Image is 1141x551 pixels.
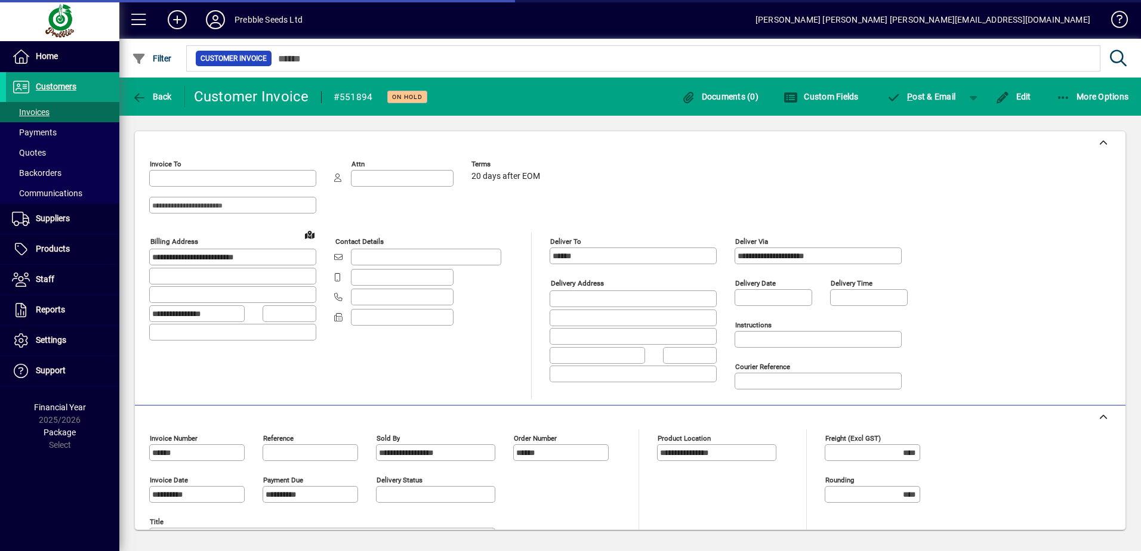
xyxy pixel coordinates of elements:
[194,87,309,106] div: Customer Invoice
[44,428,76,437] span: Package
[158,9,196,30] button: Add
[377,434,400,442] mat-label: Sold by
[132,54,172,63] span: Filter
[995,92,1031,101] span: Edit
[6,102,119,122] a: Invoices
[36,335,66,345] span: Settings
[392,93,423,101] span: On hold
[6,143,119,163] a: Quotes
[907,92,912,101] span: P
[263,476,303,484] mat-label: Payment due
[6,122,119,143] a: Payments
[735,279,776,287] mat-label: Delivery date
[12,168,61,178] span: Backorders
[6,42,119,72] a: Home
[132,92,172,101] span: Back
[129,86,175,107] button: Back
[36,305,65,314] span: Reports
[6,326,119,355] a: Settings
[471,160,543,168] span: Terms
[351,160,365,168] mat-label: Attn
[678,86,761,107] button: Documents (0)
[1056,92,1129,101] span: More Options
[825,476,854,484] mat-label: Rounding
[6,295,119,325] a: Reports
[1053,86,1132,107] button: More Options
[129,48,175,69] button: Filter
[658,434,711,442] mat-label: Product location
[300,225,319,244] a: View on map
[6,204,119,234] a: Suppliers
[881,86,962,107] button: Post & Email
[12,148,46,157] span: Quotes
[36,244,70,253] span: Products
[6,163,119,183] a: Backorders
[755,10,1090,29] div: [PERSON_NAME] [PERSON_NAME] [PERSON_NAME][EMAIL_ADDRESS][DOMAIN_NAME]
[6,234,119,264] a: Products
[735,363,790,371] mat-label: Courier Reference
[781,86,862,107] button: Custom Fields
[784,92,859,101] span: Custom Fields
[1102,2,1126,41] a: Knowledge Base
[735,321,772,329] mat-label: Instructions
[119,86,185,107] app-page-header-button: Back
[471,172,540,181] span: 20 days after EOM
[825,434,881,442] mat-label: Freight (excl GST)
[12,128,57,137] span: Payments
[735,237,768,246] mat-label: Deliver via
[514,434,557,442] mat-label: Order number
[377,476,423,484] mat-label: Delivery status
[150,160,181,168] mat-label: Invoice To
[36,213,70,223] span: Suppliers
[263,434,294,442] mat-label: Reference
[201,52,267,64] span: Customer Invoice
[36,51,58,61] span: Home
[12,107,50,117] span: Invoices
[550,237,581,246] mat-label: Deliver To
[36,82,76,91] span: Customers
[34,403,86,412] span: Financial Year
[150,434,198,442] mat-label: Invoice number
[6,183,119,203] a: Communications
[887,92,956,101] span: ost & Email
[36,366,66,375] span: Support
[150,518,164,526] mat-label: Title
[6,356,119,386] a: Support
[6,265,119,295] a: Staff
[992,86,1034,107] button: Edit
[196,9,235,30] button: Profile
[831,279,872,287] mat-label: Delivery time
[235,10,303,29] div: Prebble Seeds Ltd
[12,188,82,198] span: Communications
[334,88,373,107] div: #551894
[150,476,188,484] mat-label: Invoice date
[681,92,758,101] span: Documents (0)
[36,274,54,284] span: Staff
